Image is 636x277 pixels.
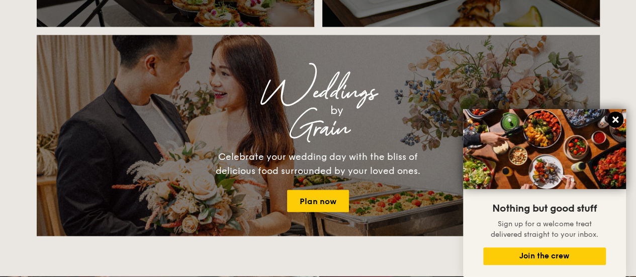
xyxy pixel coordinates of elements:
button: Join the crew [483,247,606,265]
img: DSC07876-Edit02-Large.jpeg [463,109,626,189]
a: Plan now [287,190,349,212]
span: Nothing but good stuff [492,203,597,215]
div: Weddings [125,83,511,102]
div: Grain [125,120,511,138]
div: Celebrate your wedding day with the bliss of delicious food surrounded by your loved ones. [205,150,431,178]
button: Close [607,112,623,128]
span: Sign up for a welcome treat delivered straight to your inbox. [491,220,598,239]
div: by [162,102,511,120]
